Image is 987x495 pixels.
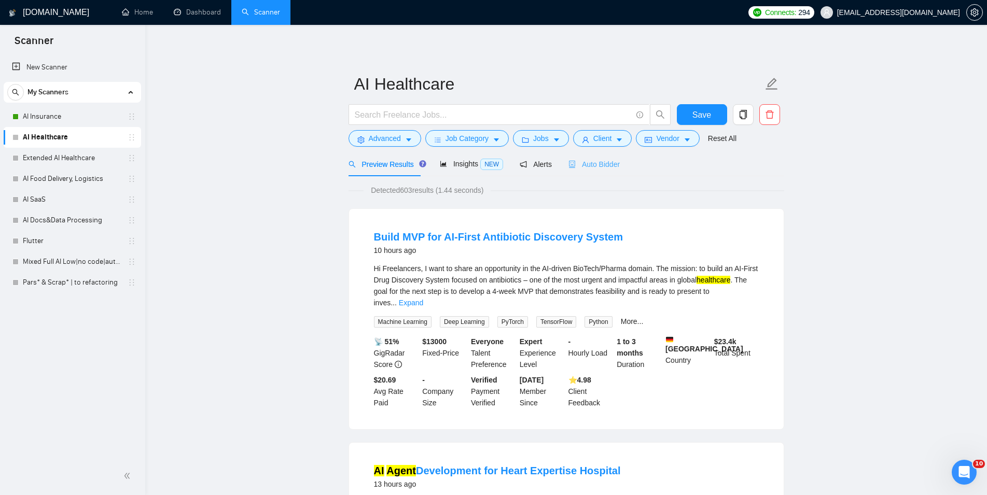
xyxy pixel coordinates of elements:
[712,336,761,370] div: Total Spent
[23,272,121,293] a: Pars* & Scrap* | to refactoring
[684,136,691,144] span: caret-down
[522,136,529,144] span: folder
[128,237,136,245] span: holder
[8,262,170,335] div: Привіт 👋 Мене звати [PERSON_NAME], і я з радістю допоможу вам 😊Будь ласка, надайте мені кілька хв...
[17,186,158,205] b: [PERSON_NAME][EMAIL_ADDRESS][DOMAIN_NAME]
[391,299,397,307] span: ...
[9,5,16,21] img: logo
[23,189,121,210] a: AI SaaS
[17,268,162,299] div: Привіт 👋 Мене звати [PERSON_NAME], і я з радістю допоможу вам 😊
[128,195,136,204] span: holder
[123,471,134,481] span: double-left
[585,316,612,328] span: Python
[399,299,423,307] a: Expand
[242,8,280,17] a: searchScanner
[23,251,121,272] a: Mixed Full AI Low|no code|automations
[16,340,24,348] button: Emoji picker
[440,160,503,168] span: Insights
[733,104,754,125] button: copy
[23,106,121,127] a: AI Insurance
[480,159,503,170] span: NEW
[50,13,71,23] p: Active
[520,337,543,346] b: Expert
[357,136,365,144] span: setting
[23,210,121,231] a: AI Docs&Data Processing
[17,135,162,206] div: Наш фахівець допоможе вам розв'язати це питання. Зазвичай ми відповідаємо впродовж до 1 хвилини. ...
[471,376,497,384] b: Verified
[650,104,671,125] button: search
[23,231,121,251] a: Flutter
[967,8,982,17] span: setting
[798,7,810,18] span: 294
[677,104,727,125] button: Save
[616,136,623,144] span: caret-down
[650,110,670,119] span: search
[374,465,384,476] mark: AI
[374,478,621,490] div: 13 hours ago
[374,263,759,308] div: Hi Freelancers, I want to share an opportunity in the AI-driven BioTech/Pharma domain. The missio...
[568,161,576,168] span: robot
[50,239,60,250] img: Profile image for Nazar
[615,336,663,370] div: Duration
[128,112,136,121] span: holder
[405,136,412,144] span: caret-down
[636,111,643,118] span: info-circle
[520,161,527,168] span: notification
[374,231,623,243] a: Build MVP for AI-First Antibiotic Discovery System
[8,238,199,262] div: Nazar says…
[128,278,136,287] span: holder
[122,8,153,17] a: homeHome
[760,110,780,119] span: delete
[636,130,699,147] button: idcardVendorcaret-down
[128,216,136,224] span: holder
[759,104,780,125] button: delete
[513,130,569,147] button: folderJobscaret-down
[553,136,560,144] span: caret-down
[178,335,194,352] button: Send a message…
[765,77,779,91] span: edit
[469,374,518,408] div: Payment Verified
[354,71,763,97] input: Scanner name...
[364,185,491,196] span: Detected 603 results (1.44 seconds)
[518,374,566,408] div: Member Since
[8,229,199,230] div: New messages divider
[374,244,623,257] div: 10 hours ago
[23,168,121,189] a: AI Food Delivery, Logistics
[46,18,191,58] div: [PERSON_NAME], маємо питання, не зовсім по гр, але, сподіваюсь, ви зможете поділитись знаннями та...
[49,339,58,347] button: Upload attachment
[536,316,576,328] span: TensorFlow
[372,336,421,370] div: GigRadar Score
[714,337,736,346] b: $ 23.4k
[27,82,68,103] span: My Scanners
[440,316,489,328] span: Deep Learning
[568,337,571,346] b: -
[349,130,421,147] button: settingAdvancedcaret-down
[692,108,711,121] span: Save
[765,7,796,18] span: Connects:
[12,57,133,78] a: New Scanner
[9,318,199,335] textarea: Message…
[697,276,730,284] mark: healthcare
[420,374,469,408] div: Company Size
[8,89,23,96] span: search
[493,136,500,144] span: caret-down
[374,316,432,328] span: Machine Learning
[434,136,441,144] span: bars
[446,133,489,144] span: Job Category
[374,376,396,384] b: $20.69
[7,84,24,101] button: search
[46,63,191,114] div: Підкажіть які умови для створення проджект каталогу та консультацій в профілі фрілансера (тім мем...
[568,160,620,168] span: Auto Bidder
[17,298,162,329] div: Будь ласка, надайте мені кілька хвилин, щоб уважно ознайомитися з вашим запитом 🖥️🔍
[4,82,141,293] li: My Scanners
[8,262,199,358] div: Nazar says…
[386,465,416,476] mark: Agent
[7,4,26,24] button: go back
[425,130,509,147] button: barsJob Categorycaret-down
[66,339,74,347] button: Start recording
[349,160,423,168] span: Preview Results
[23,127,121,148] a: AI Healthcare
[952,460,977,485] iframe: Intercom live chat
[520,376,544,384] b: [DATE]
[372,374,421,408] div: Avg Rate Paid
